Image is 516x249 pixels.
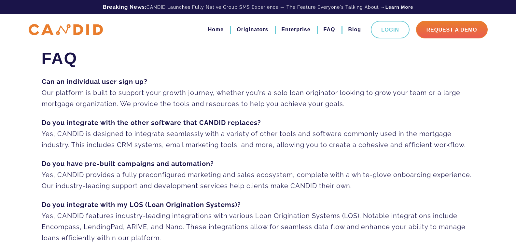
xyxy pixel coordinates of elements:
[42,201,241,209] strong: Do you integrate with my LOS (Loan Origination Systems)?
[371,21,410,38] a: Login
[385,4,413,10] a: Learn More
[416,21,488,38] a: Request A Demo
[281,24,310,35] a: Enterprise
[42,49,475,68] h1: FAQ
[42,158,475,191] p: Yes, CANDID provides a fully preconfigured marketing and sales ecosystem, complete with a white-g...
[42,76,475,109] p: Our platform is built to support your growth journey, whether you’re a solo loan originator looki...
[208,24,224,35] a: Home
[29,24,103,35] img: CANDID APP
[348,24,361,35] a: Blog
[42,199,475,243] p: Yes, CANDID features industry-leading integrations with various Loan Origination Systems (LOS). N...
[42,160,214,168] strong: Do you have pre-built campaigns and automation?
[324,24,335,35] a: FAQ
[103,4,146,10] b: Breaking News:
[237,24,268,35] a: Originators
[42,117,475,150] p: Yes, CANDID is designed to integrate seamlessly with a variety of other tools and software common...
[42,119,261,127] strong: Do you integrate with the other software that CANDID replaces?
[42,78,147,86] strong: Can an individual user sign up?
